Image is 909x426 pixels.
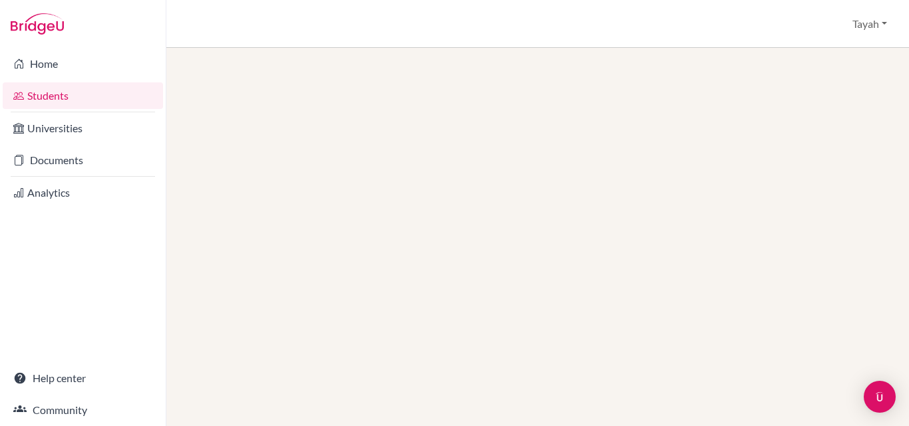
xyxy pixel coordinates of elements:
a: Help center [3,365,163,391]
a: Analytics [3,179,163,206]
img: Bridge-U [11,13,64,35]
a: Community [3,397,163,423]
a: Home [3,51,163,77]
a: Students [3,82,163,109]
div: Open Intercom Messenger [864,381,896,413]
a: Documents [3,147,163,173]
button: Tayah [846,11,893,37]
a: Universities [3,115,163,142]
